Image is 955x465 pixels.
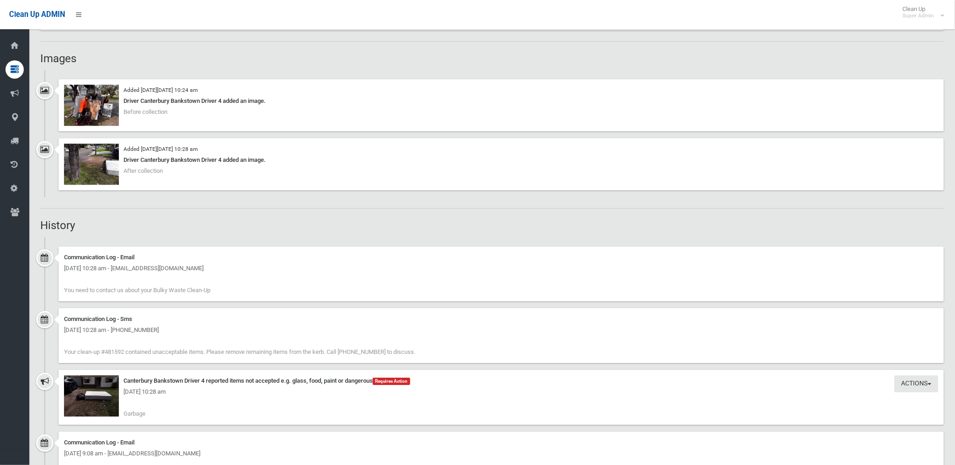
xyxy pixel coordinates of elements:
[64,314,939,325] div: Communication Log - Sms
[898,5,944,19] span: Clean Up
[64,252,939,263] div: Communication Log - Email
[895,375,939,392] button: Actions
[903,12,934,19] small: Super Admin
[64,375,939,386] div: Canterbury Bankstown Driver 4 reported items not accepted e.g. glass, food, paint or dangerous
[64,155,939,166] div: Driver Canterbury Bankstown Driver 4 added an image.
[64,144,119,185] img: 2025-09-0410.27.485739031002615389521.jpg
[373,378,410,385] span: Requires Action
[64,85,119,126] img: 2025-09-0410.23.541817086316412211599.jpg
[123,87,198,93] small: Added [DATE][DATE] 10:24 am
[64,437,939,448] div: Communication Log - Email
[64,96,939,107] div: Driver Canterbury Bankstown Driver 4 added an image.
[123,167,163,174] span: After collection
[64,375,119,417] img: 2025-09-0410.27.191583927771896651681.jpg
[64,348,415,355] span: Your clean-up #481592 contained unacceptable items. Please remove remaining items from the kerb. ...
[64,263,939,274] div: [DATE] 10:28 am - [EMAIL_ADDRESS][DOMAIN_NAME]
[64,325,939,336] div: [DATE] 10:28 am - [PHONE_NUMBER]
[64,287,210,294] span: You need to contact us about your Bulky Waste Clean-Up
[40,53,944,64] h2: Images
[123,146,198,152] small: Added [DATE][DATE] 10:28 am
[64,448,939,459] div: [DATE] 9:08 am - [EMAIL_ADDRESS][DOMAIN_NAME]
[9,10,65,19] span: Clean Up ADMIN
[64,386,939,397] div: [DATE] 10:28 am
[40,219,944,231] h2: History
[123,410,145,417] span: Garbage
[123,108,167,115] span: Before collection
